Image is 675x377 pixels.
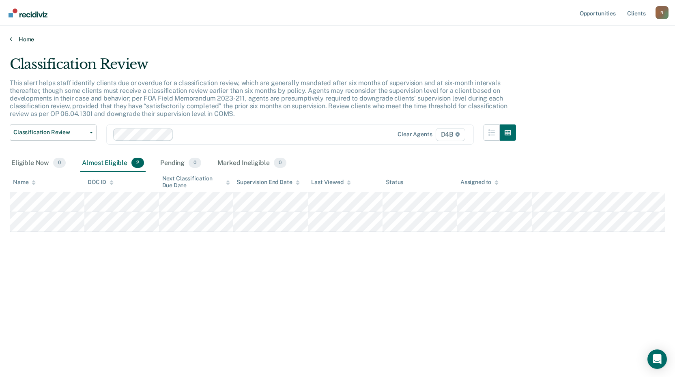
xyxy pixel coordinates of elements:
span: D4B [436,128,465,141]
div: Name [13,179,36,186]
button: Classification Review [10,124,97,141]
div: Marked Ineligible0 [216,154,288,172]
div: Open Intercom Messenger [647,349,667,369]
p: This alert helps staff identify clients due or overdue for a classification review, which are gen... [10,79,507,118]
span: 0 [274,158,286,168]
div: Status [386,179,403,186]
div: Assigned to [460,179,499,186]
span: 0 [189,158,201,168]
div: Eligible Now0 [10,154,67,172]
div: Next Classification Due Date [162,175,230,189]
div: Almost Eligible2 [80,154,146,172]
div: Supervision End Date [236,179,299,186]
div: Clear agents [398,131,432,138]
div: Classification Review [10,56,516,79]
div: DOC ID [88,179,114,186]
img: Recidiviz [9,9,47,17]
button: Profile dropdown button [656,6,669,19]
div: Last Viewed [311,179,350,186]
div: Pending0 [159,154,203,172]
span: 2 [131,158,144,168]
span: Classification Review [13,129,86,136]
span: 0 [53,158,66,168]
div: B [656,6,669,19]
a: Home [10,36,665,43]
